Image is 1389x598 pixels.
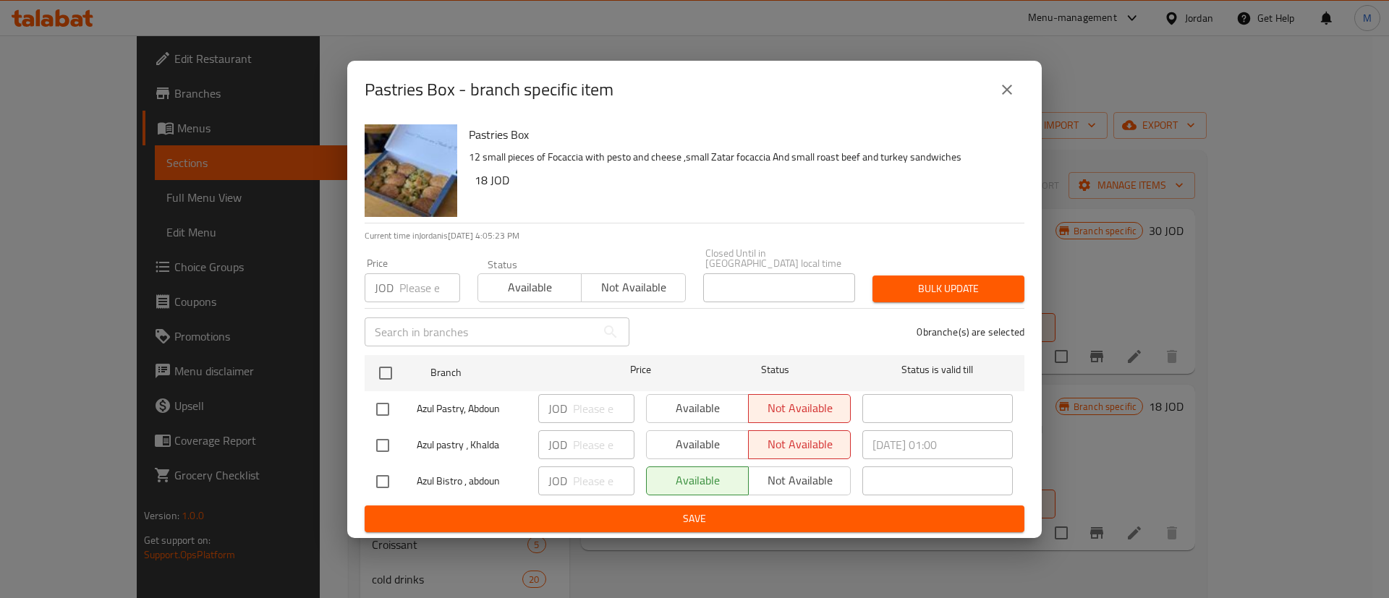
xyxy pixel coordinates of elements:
[417,400,527,418] span: Azul Pastry, Abdoun
[700,361,851,379] span: Status
[365,505,1024,532] button: Save
[375,279,394,296] p: JOD
[469,124,1013,145] h6: Pastries Box
[365,78,613,101] h2: Pastries Box - branch specific item
[484,277,576,298] span: Available
[862,361,1013,379] span: Status is valid till
[548,400,567,417] p: JOD
[469,148,1013,166] p: 12 small pieces of Focaccia with pesto and cheese ,small Zatar focaccia And small roast beef and ...
[592,361,689,379] span: Price
[917,325,1024,339] p: 0 branche(s) are selected
[417,436,527,454] span: Azul pastry ، Khalda
[884,280,1013,298] span: Bulk update
[581,273,685,302] button: Not available
[399,273,460,302] input: Please enter price
[430,364,581,382] span: Branch
[573,394,634,423] input: Please enter price
[548,472,567,490] p: JOD
[417,472,527,490] span: Azul Bistro , abdoun
[475,170,1013,190] h6: 18 JOD
[477,273,582,302] button: Available
[365,317,596,346] input: Search in branches
[573,430,634,459] input: Please enter price
[587,277,679,298] span: Not available
[365,229,1024,242] p: Current time in Jordan is [DATE] 4:05:23 PM
[548,436,567,453] p: JOD
[573,466,634,495] input: Please enter price
[990,72,1024,107] button: close
[872,275,1024,302] button: Bulk update
[365,124,457,217] img: Pastries Box
[376,510,1013,528] span: Save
